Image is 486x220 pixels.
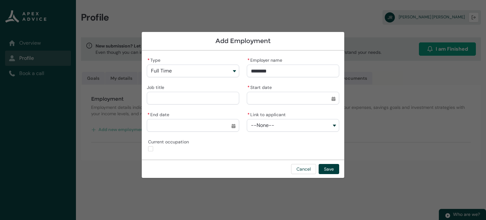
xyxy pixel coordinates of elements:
abbr: required [147,112,150,117]
label: Employer name [247,56,285,63]
button: Type [147,65,239,77]
span: Current occupation [148,137,191,145]
abbr: required [147,57,150,63]
abbr: required [247,85,250,90]
h1: Add Employment [147,37,339,45]
button: Link to applicant [247,119,339,132]
label: Start date [247,83,274,91]
span: --None-- [251,123,274,128]
abbr: required [247,112,250,117]
span: Full Time [151,68,172,74]
label: Type [147,56,163,63]
label: End date [147,110,172,118]
button: Save [319,164,339,174]
abbr: required [247,57,250,63]
label: Job title [147,83,167,91]
button: Cancel [291,164,316,174]
label: Link to applicant [247,110,288,118]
